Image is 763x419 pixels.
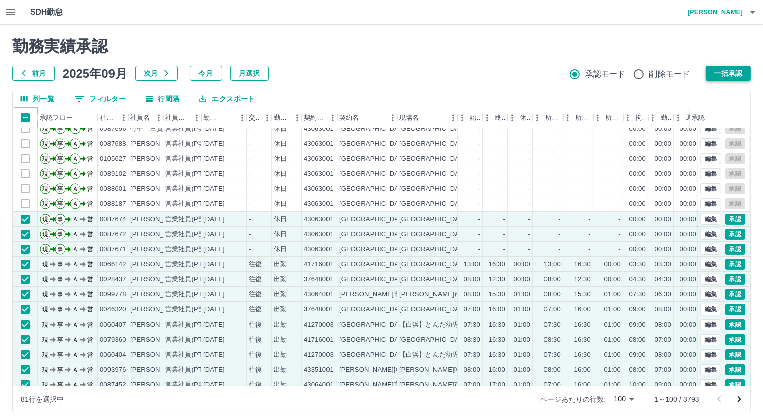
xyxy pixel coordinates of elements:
[135,66,178,81] button: 次月
[274,260,287,269] div: 出勤
[274,184,287,194] div: 休日
[130,154,185,164] div: [PERSON_NAME]
[57,170,63,177] text: 事
[528,199,530,209] div: -
[661,107,672,128] div: 勤務
[72,216,78,223] text: Ａ
[100,139,126,149] div: 0087688
[635,107,646,128] div: 拘束
[605,107,621,128] div: 所定休憩
[725,379,745,390] button: 承認
[700,229,721,240] button: 編集
[87,231,93,238] text: 営
[629,199,646,209] div: 00:00
[42,200,48,207] text: 現
[339,245,408,254] div: [GEOGRAPHIC_DATA]
[528,139,530,149] div: -
[302,107,337,128] div: 契約コード
[100,169,126,179] div: 0089102
[575,107,591,128] div: 所定終業
[87,200,93,207] text: 営
[680,124,696,134] div: 00:00
[100,215,126,224] div: 0087674
[619,139,621,149] div: -
[12,37,751,56] h2: 勤務実績承認
[619,245,621,254] div: -
[503,199,505,209] div: -
[100,184,126,194] div: 0088601
[619,184,621,194] div: -
[559,245,561,254] div: -
[619,215,621,224] div: -
[163,107,201,128] div: 社員区分
[655,169,671,179] div: 00:00
[533,107,563,128] div: 所定開始
[725,319,745,330] button: 承認
[399,107,419,128] div: 現場名
[619,154,621,164] div: -
[203,199,225,209] div: [DATE]
[165,124,214,134] div: 営業社員(P契約)
[725,274,745,285] button: 承認
[57,231,63,238] text: 事
[57,155,63,162] text: 事
[593,107,623,128] div: 所定休憩
[559,199,561,209] div: -
[130,215,185,224] div: [PERSON_NAME]
[165,139,214,149] div: 営業社員(P契約)
[138,91,187,107] button: 行間隔
[589,245,591,254] div: -
[458,107,483,128] div: 始業
[87,155,93,162] text: 営
[203,245,225,254] div: [DATE]
[57,140,63,147] text: 事
[165,169,218,179] div: 営業社員(PT契約)
[725,244,745,255] button: 承認
[249,169,251,179] div: -
[130,169,185,179] div: [PERSON_NAME]
[655,154,671,164] div: 00:00
[559,169,561,179] div: -
[528,169,530,179] div: -
[700,349,721,360] button: 編集
[42,231,48,238] text: 現
[128,107,163,128] div: 社員名
[680,215,696,224] div: 00:00
[189,110,204,125] button: メニュー
[191,91,263,107] button: エクスポート
[130,139,185,149] div: [PERSON_NAME]
[503,139,505,149] div: -
[629,184,646,194] div: 00:00
[478,245,480,254] div: -
[274,230,287,239] div: 休日
[700,304,721,315] button: 編集
[508,107,533,128] div: 休憩
[337,107,397,128] div: 契約名
[725,364,745,375] button: 承認
[589,184,591,194] div: -
[503,169,505,179] div: -
[528,184,530,194] div: -
[680,230,696,239] div: 00:00
[589,169,591,179] div: -
[700,244,721,255] button: 編集
[700,214,721,225] button: 編集
[274,107,290,128] div: 勤務区分
[690,107,742,128] div: 承認
[42,155,48,162] text: 現
[399,169,550,179] div: [GEOGRAPHIC_DATA]立[PERSON_NAME]小学校
[304,215,334,224] div: 43063001
[40,107,73,128] div: 承認フロー
[623,107,648,128] div: 拘束
[680,199,696,209] div: 00:00
[87,125,93,132] text: 営
[203,124,225,134] div: [DATE]
[165,245,214,254] div: 営業社員(P契約)
[629,124,646,134] div: 00:00
[100,124,126,134] div: 0087696
[72,125,78,132] text: Ａ
[619,124,621,134] div: -
[629,245,646,254] div: 00:00
[203,139,225,149] div: [DATE]
[478,215,480,224] div: -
